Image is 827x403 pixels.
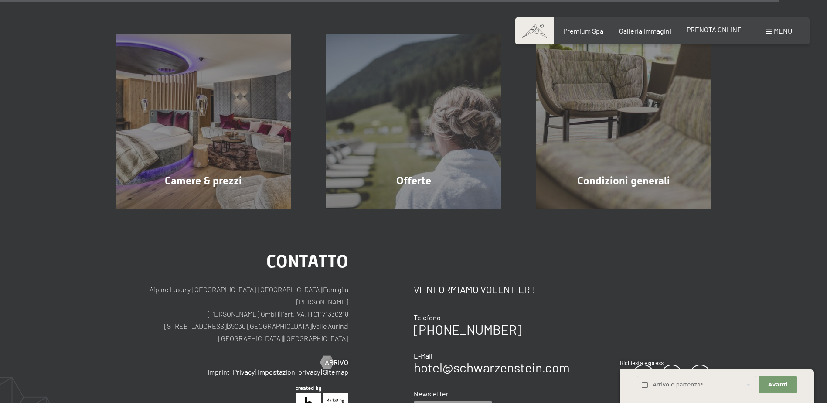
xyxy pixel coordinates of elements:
[323,368,348,376] a: Sitemap
[227,322,228,330] span: |
[620,359,664,366] span: Richiesta express
[320,358,348,367] a: Arrivo
[414,389,449,398] span: Newsletter
[325,358,348,367] span: Arrivo
[116,283,348,345] p: Alpine Luxury [GEOGRAPHIC_DATA] [GEOGRAPHIC_DATA] Famiglia [PERSON_NAME] [PERSON_NAME] GmbH Part....
[322,285,323,294] span: |
[414,313,441,321] span: Telefono
[768,381,788,389] span: Avanti
[759,376,796,394] button: Avanti
[396,174,431,187] span: Offerte
[283,334,284,342] span: |
[414,283,535,295] span: Vi informiamo volentieri!
[321,368,322,376] span: |
[414,359,570,375] a: hotel@schwarzenstein.com
[518,34,728,209] a: Vacanze in Trentino Alto Adige all'Hotel Schwarzenstein Condizioni generali
[309,34,519,209] a: Vacanze in Trentino Alto Adige all'Hotel Schwarzenstein Offerte
[255,368,257,376] span: |
[208,368,230,376] a: Imprint
[414,352,432,360] span: E-Mail
[774,27,792,35] span: Menu
[165,174,242,187] span: Camere & prezzi
[99,34,309,209] a: Vacanze in Trentino Alto Adige all'Hotel Schwarzenstein Camere & prezzi
[563,27,603,35] a: Premium Spa
[312,322,313,330] span: |
[414,321,521,337] a: [PHONE_NUMBER]
[619,27,671,35] a: Galleria immagini
[233,368,255,376] a: Privacy
[279,310,280,318] span: |
[231,368,232,376] span: |
[687,25,742,34] a: PRENOTA ONLINE
[577,174,670,187] span: Condizioni generali
[258,368,320,376] a: Impostazioni privacy
[266,251,348,272] span: Contatto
